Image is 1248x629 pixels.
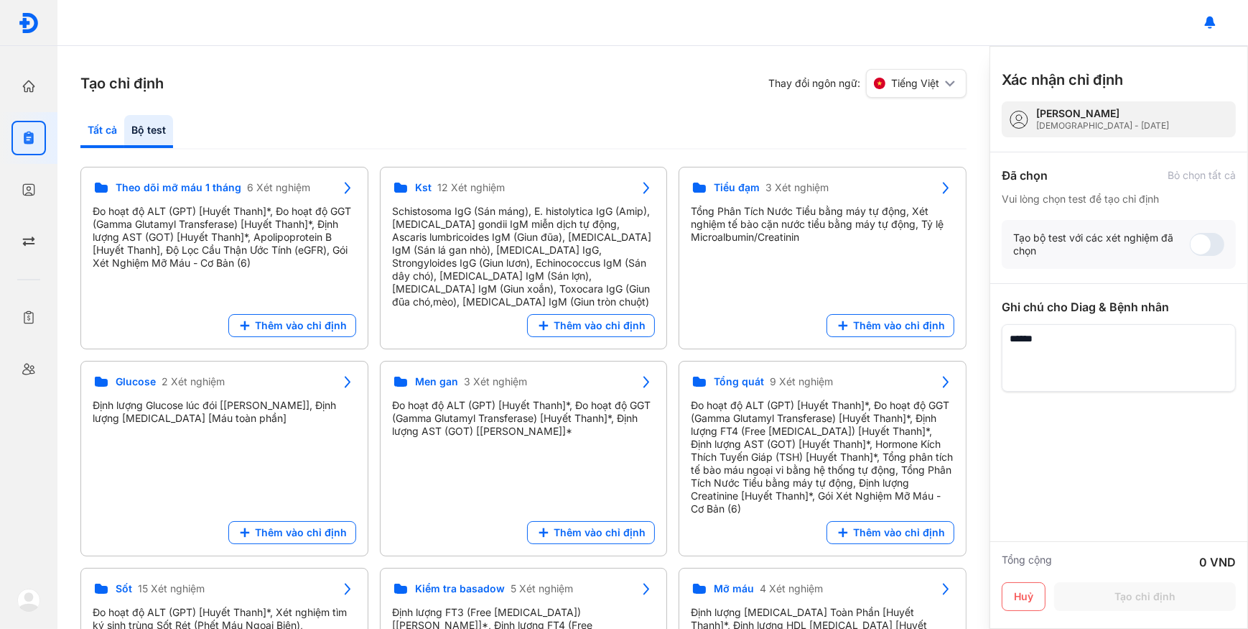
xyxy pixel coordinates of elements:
span: Thêm vào chỉ định [255,526,347,539]
div: Bộ test [124,115,173,148]
div: Schistosoma IgG (Sán máng), E. histolytica IgG (Amip), [MEDICAL_DATA] gondii IgM miễn dịch tự độn... [392,205,656,308]
button: Thêm vào chỉ định [826,314,954,337]
div: Định lượng Glucose lúc đói [[PERSON_NAME]], Định lượng [MEDICAL_DATA] [Máu toàn phần] [93,399,356,425]
span: 4 Xét nghiệm [760,582,823,595]
span: Thêm vào chỉ định [853,526,945,539]
button: Tạo chỉ định [1054,582,1236,611]
span: Men gan [415,375,458,388]
span: Tiếng Việt [891,77,939,90]
span: Thêm vào chỉ định [853,319,945,332]
span: Thêm vào chỉ định [554,526,646,539]
div: Thay đổi ngôn ngữ: [768,69,967,98]
div: Vui lòng chọn test để tạo chỉ định [1002,193,1236,206]
span: Tiểu đạm [714,181,760,194]
span: Thêm vào chỉ định [554,319,646,332]
div: Đã chọn [1002,167,1048,184]
span: 5 Xét nghiệm [511,582,573,595]
button: Thêm vào chỉ định [527,521,655,544]
span: 6 Xét nghiệm [247,181,310,194]
span: Tổng quát [714,375,764,388]
h3: Xác nhận chỉ định [1002,70,1123,90]
span: Mỡ máu [714,582,754,595]
div: Đo hoạt độ ALT (GPT) [Huyết Thanh]*, Đo hoạt độ GGT (Gamma Glutamyl Transferase) [Huyết Thanh]*, ... [392,399,656,438]
div: Tạo bộ test với các xét nghiệm đã chọn [1013,231,1190,257]
span: 15 Xét nghiệm [138,582,205,595]
div: [PERSON_NAME] [1036,107,1169,120]
span: Kiểm tra basadow [415,582,505,595]
div: Bỏ chọn tất cả [1168,169,1236,182]
div: Đo hoạt độ ALT (GPT) [Huyết Thanh]*, Đo hoạt độ GGT (Gamma Glutamyl Transferase) [Huyết Thanh]*, ... [691,399,954,515]
span: Thêm vào chỉ định [255,319,347,332]
h3: Tạo chỉ định [80,73,164,93]
span: Theo dõi mỡ máu 1 tháng [116,181,241,194]
span: Kst [415,181,432,194]
button: Huỷ [1002,582,1046,611]
span: 9 Xét nghiệm [770,375,833,388]
span: Glucose [116,375,156,388]
img: logo [17,589,40,612]
div: 0 VND [1199,554,1236,571]
button: Thêm vào chỉ định [228,314,356,337]
div: [DEMOGRAPHIC_DATA] - [DATE] [1036,120,1169,132]
span: Sốt [116,582,132,595]
div: Đo hoạt độ ALT (GPT) [Huyết Thanh]*, Đo hoạt độ GGT (Gamma Glutamyl Transferase) [Huyết Thanh]*, ... [93,205,356,270]
button: Thêm vào chỉ định [527,314,655,337]
span: 3 Xét nghiệm [464,375,527,388]
span: 12 Xét nghiệm [437,181,505,194]
div: Tất cả [80,115,124,148]
span: 2 Xét nghiệm [162,375,225,388]
div: Ghi chú cho Diag & Bệnh nhân [1002,298,1236,316]
button: Thêm vào chỉ định [228,521,356,544]
div: Tổng cộng [1002,554,1052,571]
img: logo [18,12,39,34]
span: 3 Xét nghiệm [765,181,829,194]
div: Tổng Phân Tích Nước Tiểu bằng máy tự động, Xét nghiệm tế bào cặn nước tiểu bằng máy tự động, Tỷ l... [691,205,954,244]
button: Thêm vào chỉ định [826,521,954,544]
